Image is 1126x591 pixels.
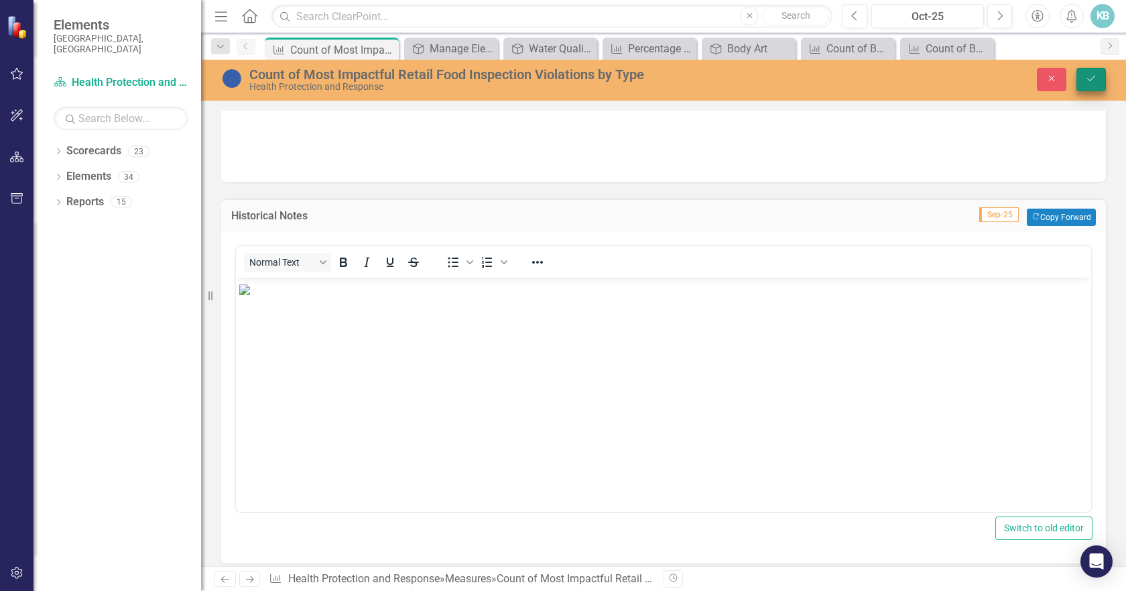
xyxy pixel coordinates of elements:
div: Water Quality [529,40,594,57]
a: Measures [445,572,491,585]
a: Health Protection and Response [288,572,440,585]
a: Count of Body Art Shop Inspection Violations by Type [804,40,891,57]
a: Count of Body Art Shop Inspections [903,40,991,57]
button: Reveal or hide additional toolbar items [526,253,549,272]
h3: Historical Notes [231,210,573,222]
input: Search Below... [54,107,188,130]
a: Reports [66,195,104,210]
span: Sep-25 [979,207,1019,222]
div: Health Protection and Response [249,82,714,92]
a: Percentage of Pool and Spa Inspections Resulting in Closures [606,40,693,57]
button: Oct-25 [871,4,984,28]
div: 23 [128,146,149,157]
a: Manage Elements [408,40,495,57]
div: Body Art [727,40,792,57]
button: Italic [355,253,378,272]
button: Search [762,7,829,25]
small: [GEOGRAPHIC_DATA], [GEOGRAPHIC_DATA] [54,33,188,55]
button: Bold [332,253,355,272]
div: Count of Body Art Shop Inspection Violations by Type [826,40,891,57]
div: Oct-25 [876,9,979,25]
div: Count of Body Art Shop Inspections [926,40,991,57]
div: Bullet list [442,253,475,272]
button: Copy Forward [1027,209,1096,226]
div: » » [269,572,653,587]
div: Percentage of Pool and Spa Inspections Resulting in Closures [628,40,693,57]
button: Underline [379,253,401,272]
button: Block Normal Text [244,253,331,272]
span: Normal Text [249,257,315,268]
a: Health Protection and Response [54,75,188,91]
button: Switch to old editor [995,517,1092,540]
img: Baselining [221,68,243,89]
a: Body Art [705,40,792,57]
div: Numbered list [476,253,509,272]
span: Elements [54,17,188,33]
div: 34 [118,171,139,182]
div: Open Intercom Messenger [1080,545,1113,578]
input: Search ClearPoint... [271,5,832,28]
img: ClearPoint Strategy [7,15,30,39]
div: Manage Elements [430,40,495,57]
a: Water Quality [507,40,594,57]
button: Strikethrough [402,253,425,272]
div: 15 [111,197,132,208]
div: Count of Most Impactful Retail Food Inspection Violations by Type [249,67,714,82]
button: KB [1090,4,1115,28]
div: Count of Most Impactful Retail Food Inspection Violations by Type [497,572,810,585]
a: Scorecards [66,144,121,159]
span: Search [781,10,810,21]
div: Count of Most Impactful Retail Food Inspection Violations by Type [290,42,395,58]
a: Elements [66,169,111,184]
iframe: Rich Text Area [236,278,1091,512]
